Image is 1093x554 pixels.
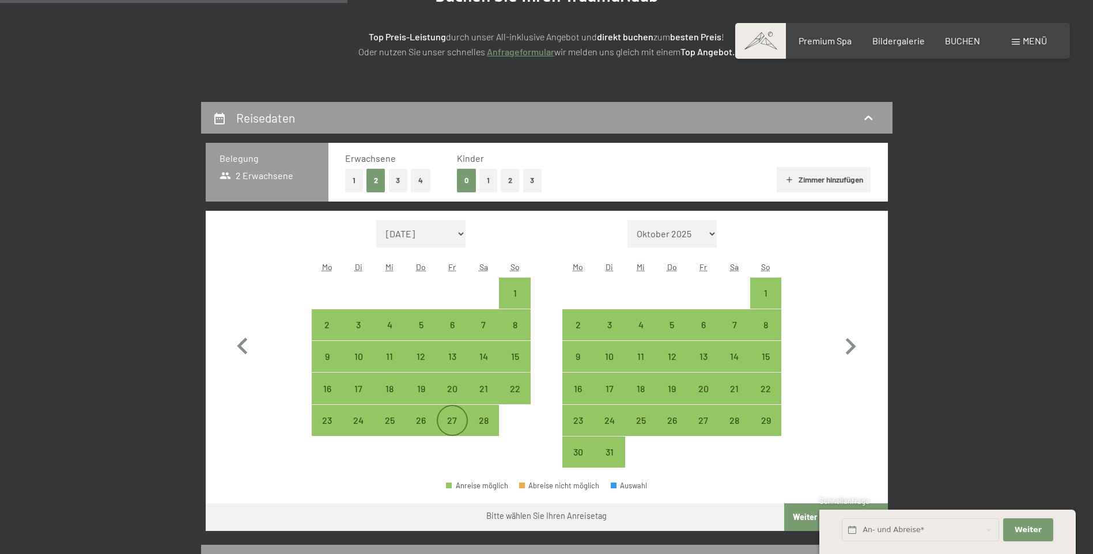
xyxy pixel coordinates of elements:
div: Anreise möglich [374,373,405,404]
div: 8 [751,320,780,349]
span: Menü [1023,35,1047,46]
div: 8 [500,320,529,349]
div: Sun Mar 22 2026 [750,373,781,404]
div: Thu Mar 05 2026 [656,309,687,340]
div: Anreise möglich [343,405,374,436]
div: Anreise möglich [656,405,687,436]
div: Anreise möglich [499,341,530,372]
div: Fri Feb 20 2026 [437,373,468,404]
div: Anreise möglich [625,309,656,340]
div: Tue Feb 24 2026 [343,405,374,436]
span: 2 Erwachsene [220,169,294,182]
div: Sat Feb 21 2026 [468,373,499,404]
div: 2 [313,320,342,349]
div: Anreise möglich [687,309,718,340]
div: Sun Feb 01 2026 [499,278,530,309]
div: Anreise möglich [468,341,499,372]
div: 4 [375,320,404,349]
div: Anreise möglich [594,405,625,436]
div: 27 [689,416,717,445]
div: Anreise möglich [406,373,437,404]
div: 26 [407,416,436,445]
div: Anreise möglich [719,373,750,404]
div: Sat Feb 28 2026 [468,405,499,436]
div: Tue Mar 10 2026 [594,341,625,372]
div: Anreise möglich [499,309,530,340]
div: Tue Feb 03 2026 [343,309,374,340]
div: Anreise möglich [750,309,781,340]
div: Thu Mar 26 2026 [656,405,687,436]
div: Anreise möglich [468,309,499,340]
div: Mon Feb 02 2026 [312,309,343,340]
div: Thu Feb 19 2026 [406,373,437,404]
strong: besten Preis [670,31,721,42]
div: Anreise möglich [312,373,343,404]
div: Anreise möglich [374,405,405,436]
div: Mon Feb 16 2026 [312,373,343,404]
div: 22 [500,384,529,413]
div: Anreise möglich [625,341,656,372]
div: Sun Mar 15 2026 [750,341,781,372]
h3: Belegung [220,152,315,165]
div: 11 [626,352,655,381]
button: Nächster Monat [834,220,867,468]
div: Anreise möglich [446,482,508,490]
div: 5 [657,320,686,349]
div: Anreise möglich [406,341,437,372]
div: Mon Mar 23 2026 [562,405,593,436]
button: 2 [501,169,520,192]
span: Premium Spa [799,35,852,46]
a: Anfrageformular [487,46,554,57]
div: Anreise möglich [312,341,343,372]
div: 13 [689,352,717,381]
div: 16 [313,384,342,413]
div: Wed Mar 25 2026 [625,405,656,436]
div: 6 [689,320,717,349]
div: 20 [438,384,467,413]
button: Zimmer hinzufügen [777,167,871,192]
div: Wed Feb 04 2026 [374,309,405,340]
abbr: Montag [322,262,332,272]
div: Sat Feb 14 2026 [468,341,499,372]
div: Anreise möglich [437,373,468,404]
span: Erwachsene [345,153,396,164]
div: Wed Mar 11 2026 [625,341,656,372]
div: 25 [375,416,404,445]
div: Wed Mar 04 2026 [625,309,656,340]
abbr: Donnerstag [416,262,426,272]
div: 7 [720,320,749,349]
div: 5 [407,320,436,349]
span: Kinder [457,153,484,164]
div: Anreise möglich [499,278,530,309]
div: 31 [595,447,624,476]
button: 2 [366,169,385,192]
div: 19 [407,384,436,413]
div: Anreise möglich [374,341,405,372]
div: Anreise möglich [719,309,750,340]
div: Sun Feb 22 2026 [499,373,530,404]
button: 4 [411,169,430,192]
abbr: Montag [573,262,583,272]
div: 2 [563,320,592,349]
div: 3 [344,320,373,349]
div: Wed Mar 18 2026 [625,373,656,404]
abbr: Donnerstag [667,262,677,272]
div: Sun Mar 08 2026 [750,309,781,340]
abbr: Freitag [448,262,456,272]
div: Anreise möglich [750,278,781,309]
div: Anreise möglich [750,341,781,372]
div: 7 [469,320,498,349]
div: 29 [751,416,780,445]
div: 18 [626,384,655,413]
abbr: Dienstag [355,262,362,272]
div: 12 [407,352,436,381]
div: 20 [689,384,717,413]
div: Mon Feb 23 2026 [312,405,343,436]
div: 18 [375,384,404,413]
div: Fri Feb 27 2026 [437,405,468,436]
abbr: Mittwoch [385,262,394,272]
div: 25 [626,416,655,445]
div: Anreise möglich [687,405,718,436]
div: Anreise möglich [687,341,718,372]
div: 1 [751,289,780,317]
